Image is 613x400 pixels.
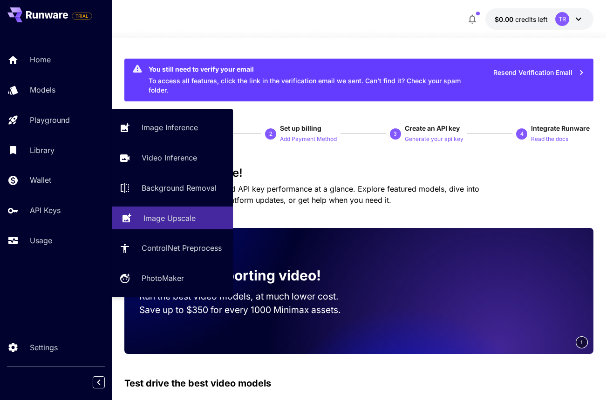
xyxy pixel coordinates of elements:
p: Library [30,145,54,156]
p: PhotoMaker [142,273,184,284]
a: Video Inference [112,147,233,169]
p: Models [30,84,55,95]
div: Collapse sidebar [100,374,112,391]
button: Resend Verification Email [488,63,590,82]
span: Add your payment card to enable full platform functionality. [72,10,92,21]
span: Integrate Runware [531,124,590,132]
span: 1 [580,339,583,346]
p: Playground [30,114,70,126]
p: Wallet [30,174,51,186]
p: Home [30,54,51,65]
a: PhotoMaker [112,267,233,290]
span: TRIAL [72,13,92,20]
p: Video Inference [142,152,197,163]
span: Check out your usage stats and API key performance at a glance. Explore featured models, dive int... [124,184,479,205]
p: 4 [520,130,524,138]
div: To access all features, click the link in the verification email we sent. Can’t find it? Check yo... [149,61,466,99]
p: Settings [30,342,58,353]
p: Test drive the best video models [124,376,271,390]
p: Run the best video models, at much lower cost. [139,290,344,303]
a: Image Upscale [112,207,233,229]
p: 2 [269,130,272,138]
p: Usage [30,235,52,246]
p: Add Payment Method [280,135,337,144]
button: Collapse sidebar [93,376,105,388]
a: Background Removal [112,177,233,200]
p: Read the docs [531,135,568,144]
span: Create an API key [405,124,460,132]
p: ControlNet Preprocess [142,242,222,253]
p: Save up to $350 for every 1000 Minimax assets. [139,303,344,317]
a: Image Inference [112,116,233,139]
button: $0.00 [485,8,593,30]
a: ControlNet Preprocess [112,237,233,260]
p: API Keys [30,205,61,216]
h3: Welcome to Runware! [124,167,594,180]
p: 3 [394,130,397,138]
span: Set up billing [280,124,321,132]
div: $0.00 [495,14,548,24]
p: Now supporting video! [165,265,321,286]
p: Image Inference [142,122,198,133]
span: credits left [515,15,548,23]
p: Background Removal [142,182,217,193]
span: $0.00 [495,15,515,23]
p: Image Upscale [143,213,196,224]
div: You still need to verify your email [149,64,466,74]
div: TR [555,12,569,26]
p: Generate your api key [405,135,463,144]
